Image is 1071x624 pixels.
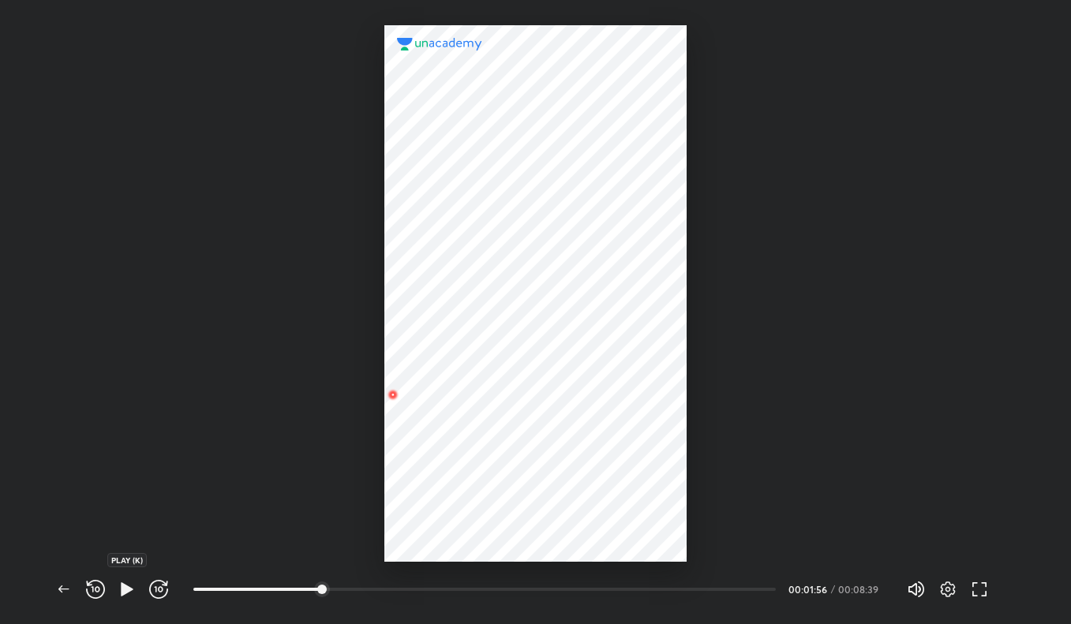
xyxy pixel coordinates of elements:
img: wMgqJGBwKWe8AAAAABJRU5ErkJggg== [384,385,403,404]
div: 00:01:56 [788,585,828,594]
div: PLAY (K) [107,553,147,567]
img: logo.2a7e12a2.svg [397,38,482,50]
div: 00:08:39 [838,585,882,594]
div: / [831,585,835,594]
